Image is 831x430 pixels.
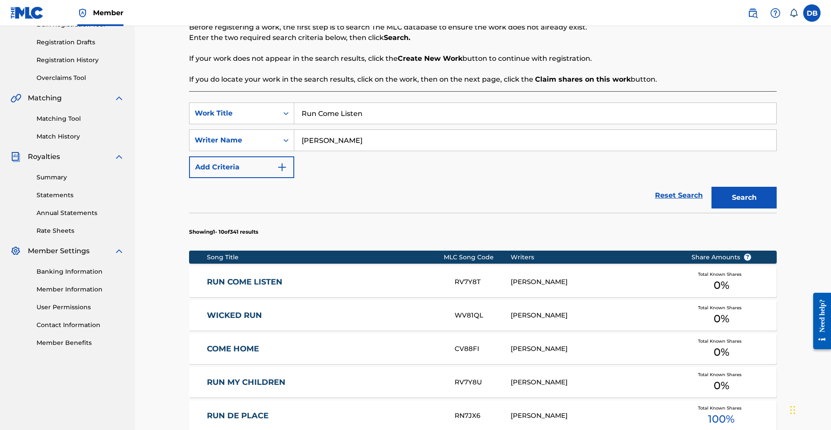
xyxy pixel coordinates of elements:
div: RV7Y8T [455,277,510,287]
strong: Create New Work [398,54,462,63]
a: WICKED RUN [207,311,443,321]
strong: Claim shares on this work [535,75,631,83]
span: Member Settings [28,246,90,256]
div: Drag [790,397,795,423]
a: Registration Drafts [37,38,124,47]
button: Search [711,187,777,208]
p: Showing 1 - 10 of 341 results [189,228,258,236]
a: Registration History [37,56,124,65]
span: Share Amounts [691,253,751,262]
div: [PERSON_NAME] [511,277,678,287]
a: Rate Sheets [37,226,124,235]
p: If your work does not appear in the search results, click the button to continue with registration. [189,53,777,64]
div: Help [767,4,784,22]
iframe: Resource Center [807,283,831,359]
img: help [770,8,781,18]
a: Match History [37,132,124,141]
span: Matching [28,93,62,103]
a: Member Information [37,285,124,294]
p: If you do locate your work in the search results, click on the work, then on the next page, click... [189,74,777,85]
span: Total Known Shares [698,405,745,411]
div: WV81QL [455,311,510,321]
p: Enter the two required search criteria below, then click [189,33,777,43]
a: Statements [37,191,124,200]
div: [PERSON_NAME] [511,344,678,354]
span: Member [93,8,123,18]
div: RV7Y8U [455,377,510,387]
div: [PERSON_NAME] [511,311,678,321]
span: Total Known Shares [698,338,745,344]
a: Contact Information [37,321,124,330]
img: Member Settings [10,246,21,256]
a: Summary [37,173,124,182]
span: 0 % [714,311,729,327]
div: RN7JX6 [455,411,510,421]
span: Total Known Shares [698,304,745,311]
img: expand [114,152,124,162]
div: Work Title [195,108,273,119]
a: Annual Statements [37,208,124,218]
div: CV88FI [455,344,510,354]
div: MLC Song Code [444,253,511,262]
span: 0 % [714,278,729,293]
span: 100 % [708,411,735,427]
img: expand [114,246,124,256]
form: Search Form [189,103,777,213]
div: [PERSON_NAME] [511,377,678,387]
p: Before registering a work, the first step is to search The MLC database to ensure the work does n... [189,22,777,33]
div: User Menu [803,4,821,22]
img: MLC Logo [10,7,44,19]
img: expand [114,93,124,103]
span: 0 % [714,344,729,360]
strong: Search. [384,33,410,42]
a: Public Search [744,4,761,22]
button: Add Criteria [189,156,294,178]
a: Reset Search [651,186,707,205]
div: Notifications [789,9,798,17]
a: User Permissions [37,303,124,312]
a: RUN COME LISTEN [207,277,443,287]
a: RUN DE PLACE [207,411,443,421]
span: Royalties [28,152,60,162]
img: Top Rightsholder [77,8,88,18]
img: Royalties [10,152,21,162]
a: Member Benefits [37,338,124,347]
span: Total Known Shares [698,271,745,278]
div: [PERSON_NAME] [511,411,678,421]
span: ? [744,254,751,261]
a: COME HOME [207,344,443,354]
div: Song Title [207,253,444,262]
div: Writer Name [195,135,273,146]
div: Writers [511,253,678,262]
span: Total Known Shares [698,371,745,378]
iframe: Chat Widget [788,388,831,430]
a: Matching Tool [37,114,124,123]
a: Banking Information [37,267,124,276]
a: Overclaims Tool [37,73,124,83]
span: 0 % [714,378,729,394]
a: RUN MY CHILDREN [207,377,443,387]
img: 9d2ae6d4665cec9f34b9.svg [277,162,287,172]
img: search [748,8,758,18]
img: Matching [10,93,21,103]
